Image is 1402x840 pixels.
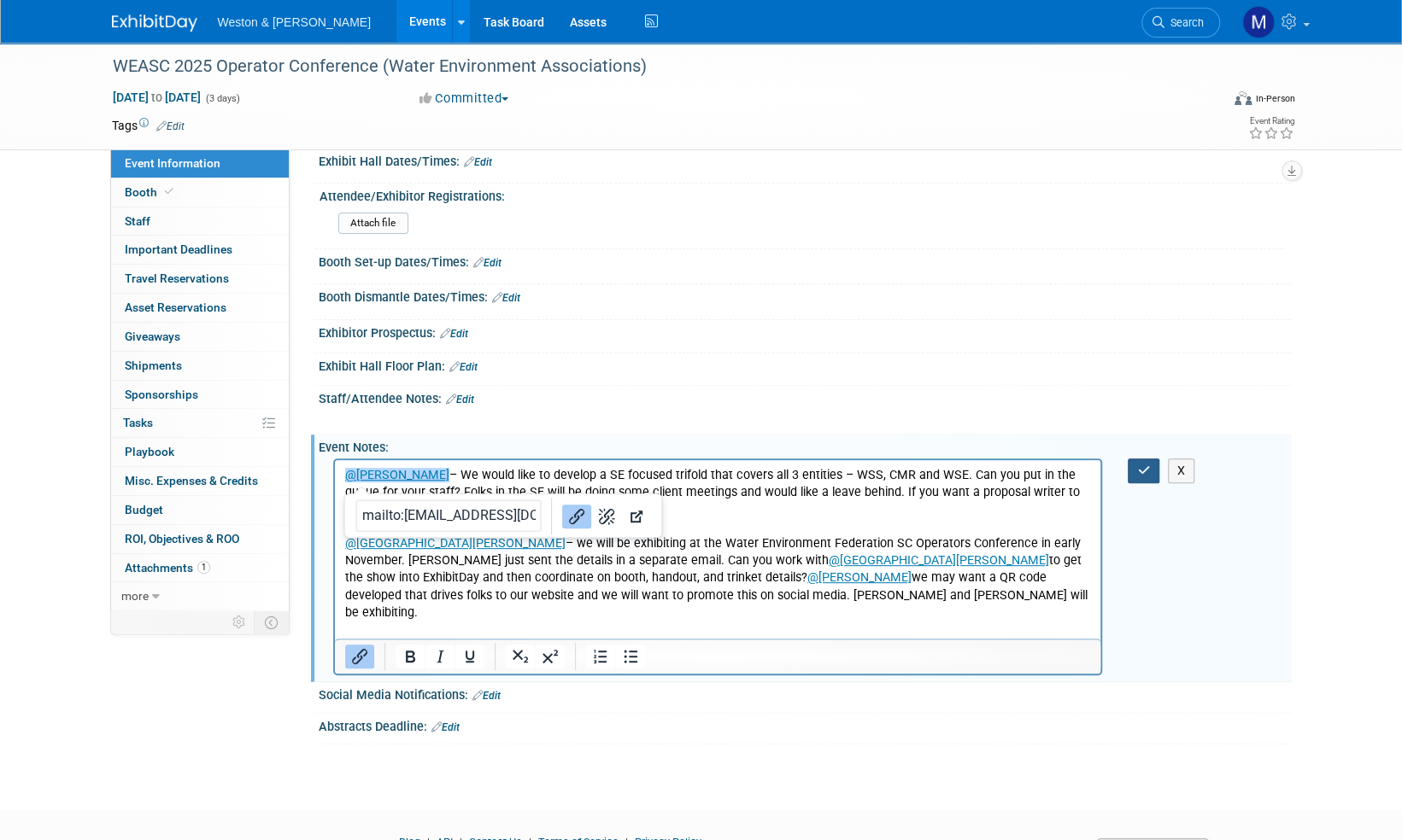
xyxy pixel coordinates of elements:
a: Edit [440,328,468,340]
span: Attachments [125,561,210,575]
a: Important Deadlines [111,236,289,264]
span: ROI, Objectives & ROO [125,532,239,545]
a: ROI, Objectives & ROO [111,525,289,553]
iframe: Rich Text Area [335,460,1101,639]
div: Booth Set-up Dates/Times: [319,249,1291,271]
a: Edit [156,120,185,132]
span: 1 [197,561,210,574]
td: Personalize Event Tab Strip [225,611,255,633]
div: Attendee/Exhibitor Registrations: [320,184,1283,205]
a: Edit [431,721,460,733]
div: Event Rating [1247,117,1293,125]
td: Tags [112,117,185,134]
div: Exhibitor Prospectus: [319,320,1291,342]
div: Event Notes: [319,435,1291,456]
button: Italic [425,645,455,668]
button: Bold [396,645,425,668]
span: Booth [125,185,177,199]
a: @[GEOGRAPHIC_DATA][PERSON_NAME] [10,76,231,90]
button: Subscript [506,645,535,668]
span: [DATE] [DATE] [112,90,202,105]
a: Edit [449,361,478,373]
button: Link [562,505,591,528]
div: Booth Dismantle Dates/Times: [319,284,1291,306]
div: Exhibit Hall Floor Plan: [319,353,1291,376]
td: Toggle Event Tabs [254,611,289,633]
span: to [149,90,165,104]
span: Search [1164,16,1204,29]
div: In-Person [1254,92,1294,105]
span: Asset Reservations [125,300,226,314]
span: Important Deadlines [125,242,232,256]
button: Committed [414,90,515,108]
button: X [1168,458,1195,483]
span: Budget [125,503,163,516]
a: Edit [472,690,501,702]
img: Mary Ann Trujillo [1242,6,1275,38]
a: Playbook [111,438,289,466]
span: Tasks [123,416,153,429]
a: Booth [111,178,289,207]
a: Edit [473,257,502,269]
span: Misc. Expenses & Credits [125,474,258,487]
a: Giveaways [111,323,289,351]
a: @[GEOGRAPHIC_DATA][PERSON_NAME] [494,93,714,108]
span: Event Information [125,156,220,170]
p: – We would like to develop a SE focused trifold that covers all 3 entities – WSS, CMR and WSE. Ca... [10,7,757,161]
body: Rich Text Area. Press ALT-0 for help. [9,7,758,195]
button: Numbered list [586,645,615,668]
button: Remove link [592,505,621,528]
i: Booth reservation complete [165,187,173,196]
span: (3 days) [204,93,240,104]
a: Tasks [111,409,289,437]
a: Edit [492,292,520,304]
a: Sponsorships [111,381,289,409]
span: Staff [125,214,150,228]
div: Abstracts Deadline: [319,714,1291,736]
a: Edit [464,156,492,168]
a: @[PERSON_NAME] [10,8,114,22]
a: Misc. Expenses & Credits [111,467,289,495]
a: Asset Reservations [111,294,289,322]
a: Shipments [111,352,289,380]
div: Social Media Notifications: [319,682,1291,704]
span: Travel Reservations [125,271,229,285]
a: more [111,582,289,610]
button: Underline [455,645,484,668]
span: more [121,589,149,603]
input: Link [355,499,542,532]
button: Open link [622,505,651,528]
span: Giveaways [125,330,180,343]
a: Budget [111,496,289,524]
div: WEASC 2025 Operator Conference (Water Environment Associations) [107,51,1194,82]
span: Weston & [PERSON_NAME] [218,15,371,29]
button: Bullet list [616,645,645,668]
img: ExhibitDay [112,15,197,32]
a: Search [1141,8,1220,38]
div: Event Format [1119,89,1295,114]
div: Exhibit Hall Dates/Times: [319,149,1291,171]
a: Staff [111,207,289,236]
span: Playbook [125,445,174,458]
span: Sponsorships [125,388,198,401]
button: Superscript [536,645,565,668]
a: Travel Reservations [111,265,289,293]
a: Edit [446,394,474,405]
div: Staff/Attendee Notes: [319,386,1291,408]
span: Shipments [125,359,182,372]
a: @[PERSON_NAME] [472,110,577,125]
button: Insert/edit link [345,645,374,668]
a: Attachments1 [111,554,289,582]
a: Event Information [111,149,289,178]
img: Format-Inperson.png [1235,91,1252,105]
